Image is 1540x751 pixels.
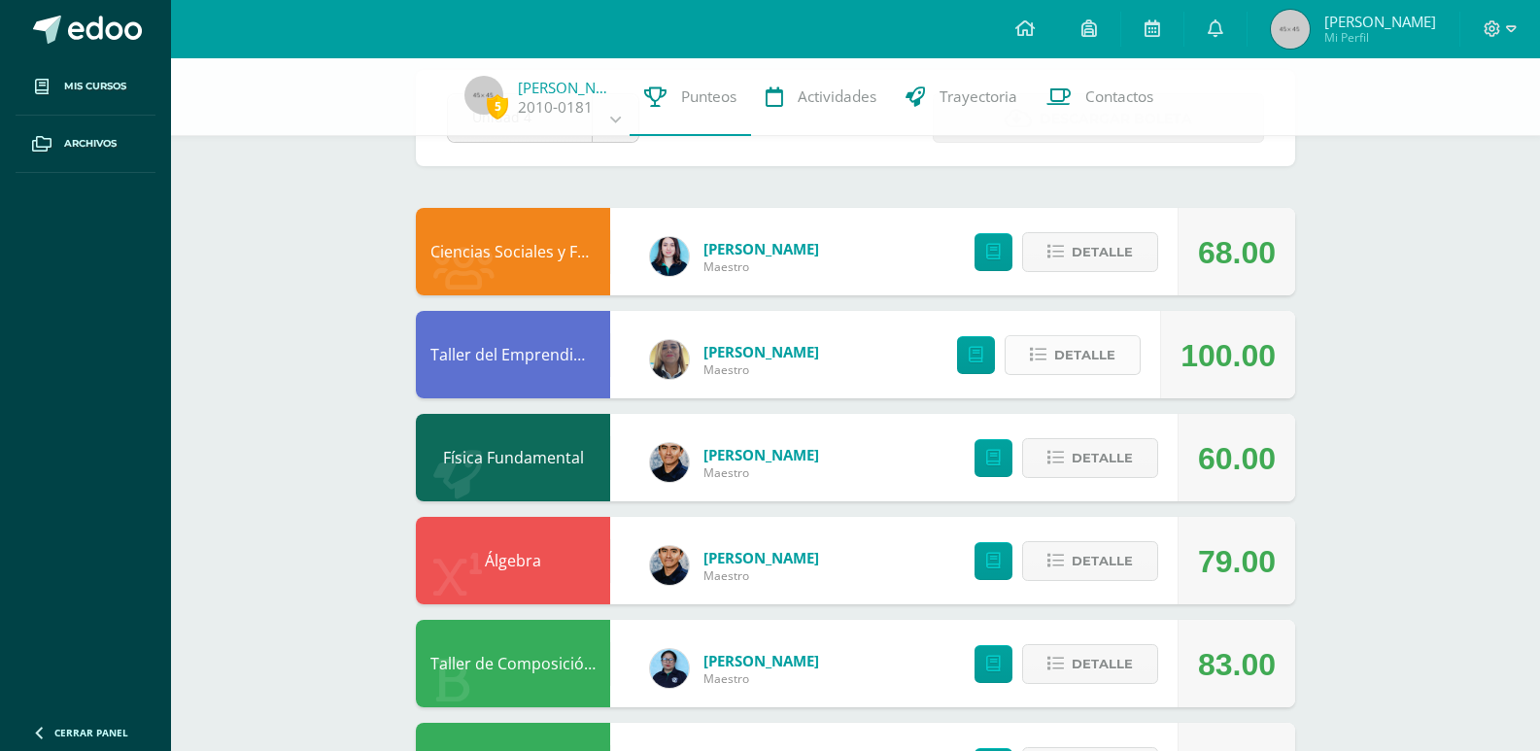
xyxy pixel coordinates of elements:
[1198,209,1276,296] div: 68.00
[416,620,610,707] div: Taller de Composición y Redacción
[1054,337,1115,373] span: Detalle
[1181,312,1276,399] div: 100.00
[650,546,689,585] img: 118ee4e8e89fd28cfd44e91cd8d7a532.png
[416,414,610,501] div: Física Fundamental
[416,517,610,604] div: Álgebra
[630,58,751,136] a: Punteos
[1198,518,1276,605] div: 79.00
[54,726,128,739] span: Cerrar panel
[703,445,819,464] a: [PERSON_NAME]
[703,239,819,258] a: [PERSON_NAME]
[703,670,819,687] span: Maestro
[703,464,819,481] span: Maestro
[64,79,126,94] span: Mis cursos
[416,208,610,295] div: Ciencias Sociales y Formación Ciudadana
[703,567,819,584] span: Maestro
[16,116,155,173] a: Archivos
[518,97,593,118] a: 2010-0181
[703,548,819,567] a: [PERSON_NAME]
[703,361,819,378] span: Maestro
[1072,543,1133,579] span: Detalle
[703,258,819,275] span: Maestro
[650,649,689,688] img: 911da8577ce506968a839c78ed3a8bf3.png
[1072,646,1133,682] span: Detalle
[64,136,117,152] span: Archivos
[1072,234,1133,270] span: Detalle
[751,58,891,136] a: Actividades
[703,342,819,361] a: [PERSON_NAME]
[650,340,689,379] img: c96224e79309de7917ae934cbb5c0b01.png
[1198,621,1276,708] div: 83.00
[1022,232,1158,272] button: Detalle
[1324,29,1436,46] span: Mi Perfil
[1022,541,1158,581] button: Detalle
[681,86,736,107] span: Punteos
[891,58,1032,136] a: Trayectoria
[940,86,1017,107] span: Trayectoria
[798,86,876,107] span: Actividades
[650,443,689,482] img: 118ee4e8e89fd28cfd44e91cd8d7a532.png
[1005,335,1141,375] button: Detalle
[1032,58,1168,136] a: Contactos
[1085,86,1153,107] span: Contactos
[1072,440,1133,476] span: Detalle
[1198,415,1276,502] div: 60.00
[416,311,610,398] div: Taller del Emprendimiento
[703,651,819,670] a: [PERSON_NAME]
[16,58,155,116] a: Mis cursos
[518,78,615,97] a: [PERSON_NAME]
[487,94,508,119] span: 5
[464,76,503,115] img: 45x45
[650,237,689,276] img: cccdcb54ef791fe124cc064e0dd18e00.png
[1324,12,1436,31] span: [PERSON_NAME]
[1022,644,1158,684] button: Detalle
[1271,10,1310,49] img: 45x45
[1022,438,1158,478] button: Detalle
